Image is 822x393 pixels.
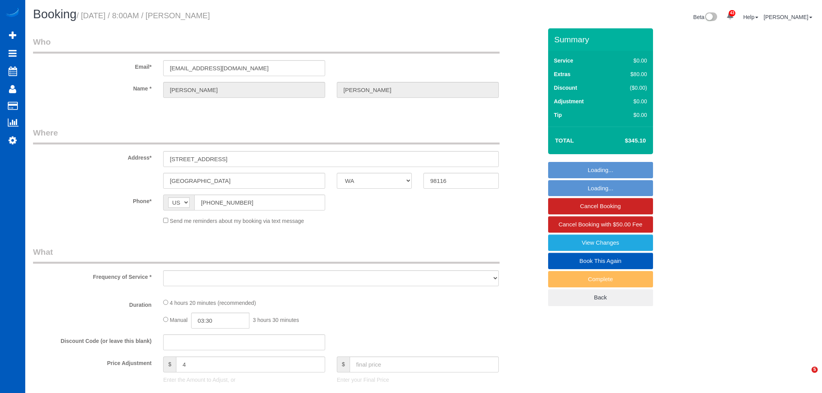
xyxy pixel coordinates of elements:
small: / [DATE] / 8:00AM / [PERSON_NAME] [77,11,210,20]
a: Help [743,14,758,20]
input: City* [163,173,325,189]
input: Email* [163,60,325,76]
img: New interface [704,12,717,23]
h3: Summary [554,35,649,44]
a: Back [548,289,653,306]
legend: What [33,246,500,264]
label: Price Adjustment [27,356,157,367]
label: Name * [27,82,157,92]
input: First Name* [163,82,325,98]
span: 43 [729,10,735,16]
label: Duration [27,298,157,309]
img: Automaid Logo [5,8,20,19]
label: Adjustment [554,97,584,105]
span: $ [163,356,176,372]
span: 3 hours 30 minutes [253,317,299,323]
div: ($0.00) [614,84,647,92]
input: Phone* [194,195,325,210]
label: Address* [27,151,157,162]
h4: $345.10 [601,137,646,144]
span: 5 [812,367,818,373]
legend: Who [33,36,500,54]
a: Book This Again [548,253,653,269]
span: Cancel Booking with $50.00 Fee [559,221,643,228]
div: $0.00 [614,111,647,119]
label: Discount Code (or leave this blank) [27,334,157,345]
p: Enter your Final Price [337,376,499,384]
a: Cancel Booking with $50.00 Fee [548,216,653,233]
a: View Changes [548,235,653,251]
span: $ [337,356,350,372]
p: Enter the Amount to Adjust, or [163,376,325,384]
a: Cancel Booking [548,198,653,214]
span: Manual [170,317,188,323]
iframe: Intercom live chat [796,367,814,385]
span: Send me reminders about my booking via text message [170,218,304,224]
span: 4 hours 20 minutes (recommended) [170,300,256,306]
strong: Total [555,137,574,144]
span: Booking [33,7,77,21]
div: $0.00 [614,57,647,64]
a: [PERSON_NAME] [764,14,812,20]
input: final price [350,356,499,372]
div: $80.00 [614,70,647,78]
input: Last Name* [337,82,499,98]
input: Zip Code* [423,173,498,189]
label: Frequency of Service * [27,270,157,281]
label: Phone* [27,195,157,205]
label: Service [554,57,573,64]
a: Beta [693,14,718,20]
a: 43 [723,8,738,25]
label: Tip [554,111,562,119]
div: $0.00 [614,97,647,105]
label: Extras [554,70,571,78]
label: Discount [554,84,577,92]
legend: Where [33,127,500,144]
label: Email* [27,60,157,71]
